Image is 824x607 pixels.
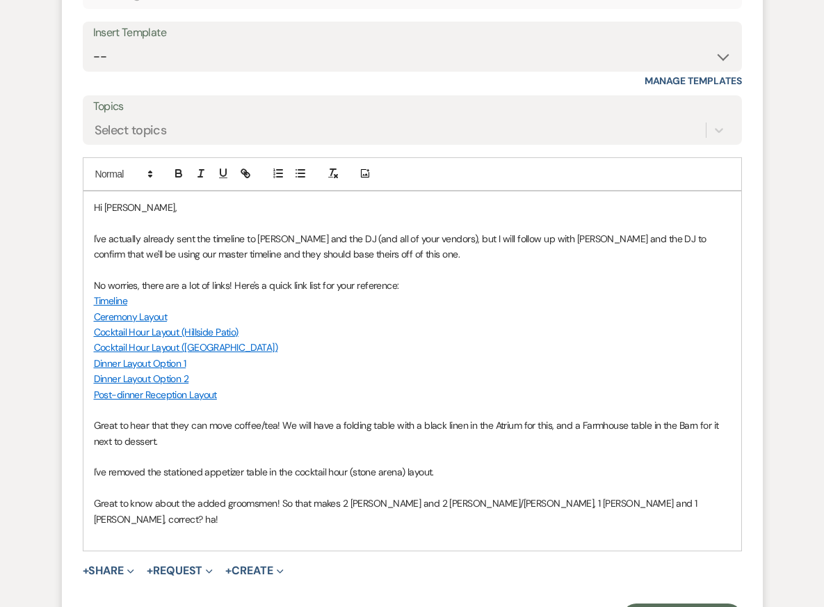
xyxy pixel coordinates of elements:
a: Cocktail Hour Layout (Hillside Patio) [94,326,239,338]
span: + [147,565,153,576]
a: Post-dinner Reception Layout [94,388,217,401]
p: Great to know about the added groomsmen! So that makes 2 [PERSON_NAME] and 2 [PERSON_NAME]/[PERSO... [94,496,731,527]
a: Manage Templates [645,74,742,87]
p: Great to hear that they can move coffee/tea! We will have a folding table with a black linen in t... [94,418,731,449]
a: Dinner Layout Option 1 [94,357,186,370]
span: + [225,565,232,576]
p: I've actually already sent the timeline to [PERSON_NAME] and the DJ (and all of your vendors), bu... [94,231,731,262]
span: + [83,565,89,576]
p: No worries, there are a lot of links! Here's a quick link list for your reference: [94,278,731,293]
p: Hi [PERSON_NAME], [94,200,731,215]
button: Create [225,565,283,576]
label: Topics [93,97,732,117]
div: Select topics [95,120,167,139]
a: Dinner Layout Option 2 [94,372,189,385]
button: Request [147,565,213,576]
button: Share [83,565,135,576]
p: I've removed the stationed appetizer table in the cocktail hour (stone arena) layout. [94,464,731,480]
div: Insert Template [93,23,732,43]
a: Cocktail Hour Layout ([GEOGRAPHIC_DATA]) [94,341,278,354]
a: Ceremony Layout [94,310,168,323]
a: Timeline [94,294,128,307]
